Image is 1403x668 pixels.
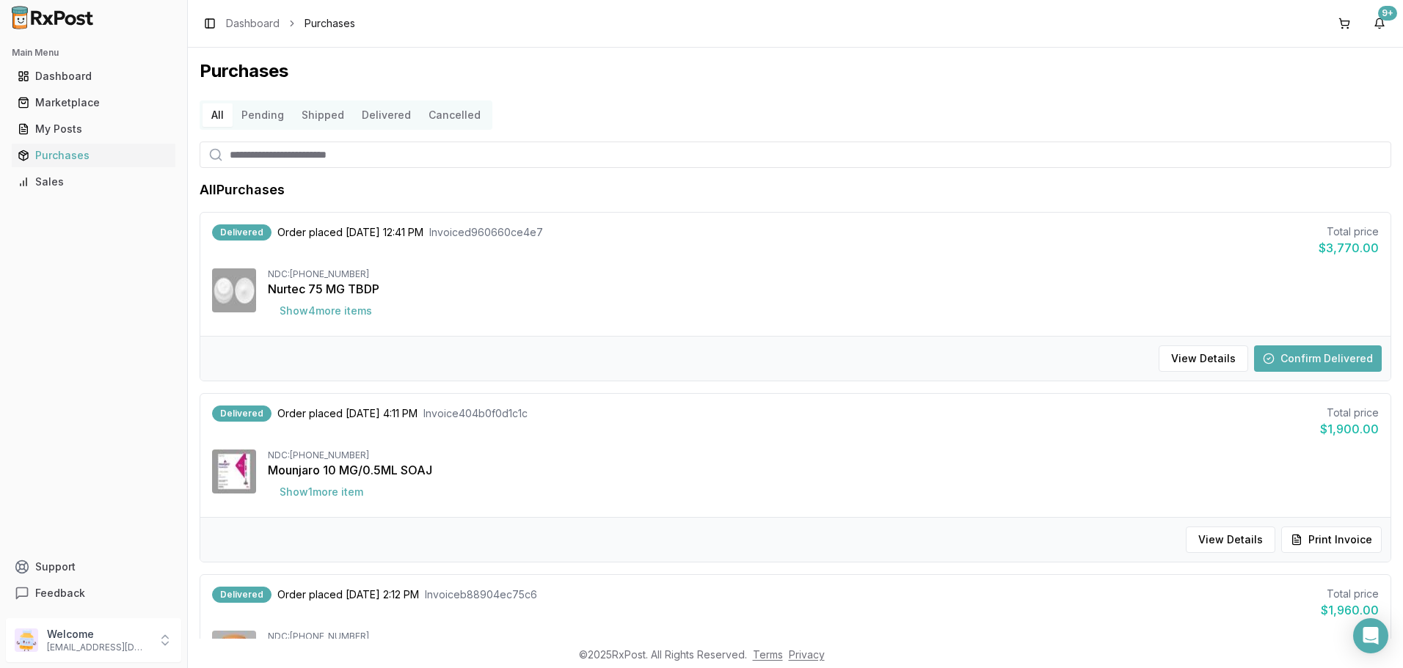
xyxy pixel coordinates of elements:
button: 9+ [1368,12,1391,35]
button: My Posts [6,117,181,141]
h2: Main Menu [12,47,175,59]
button: Show1more item [268,479,375,505]
span: Order placed [DATE] 2:12 PM [277,587,419,602]
div: $1,960.00 [1321,601,1379,619]
button: Print Invoice [1281,526,1382,553]
span: Invoice d960660ce4e7 [429,225,543,240]
div: Mounjaro 10 MG/0.5ML SOAJ [268,461,1379,479]
a: My Posts [12,116,175,142]
img: Mounjaro 10 MG/0.5ML SOAJ [212,449,256,493]
button: Dashboard [6,65,181,88]
button: Support [6,554,181,580]
a: Dashboard [226,16,280,31]
div: Delivered [212,587,272,603]
button: Sales [6,170,181,194]
button: Purchases [6,144,181,167]
div: $1,900.00 [1320,420,1379,438]
div: $3,770.00 [1319,239,1379,257]
button: Cancelled [420,103,489,127]
button: Shipped [293,103,353,127]
div: Delivered [212,224,272,241]
button: View Details [1186,526,1275,553]
div: Dashboard [18,69,170,84]
a: Marketplace [12,89,175,116]
div: Delivered [212,405,272,422]
div: Open Intercom Messenger [1353,618,1388,653]
div: Total price [1320,405,1379,420]
button: All [203,103,233,127]
span: Invoice 404b0f0d1c1c [423,406,528,421]
button: Marketplace [6,91,181,114]
button: View Details [1159,345,1248,372]
div: Total price [1321,587,1379,601]
h1: Purchases [200,59,1391,83]
a: Sales [12,169,175,195]
p: Welcome [47,627,149,642]
div: 9+ [1378,6,1397,21]
span: Feedback [35,586,85,601]
span: Order placed [DATE] 4:11 PM [277,406,418,421]
div: NDC: [PHONE_NUMBER] [268,631,1379,642]
div: Nurtec 75 MG TBDP [268,280,1379,298]
span: Purchases [305,16,355,31]
nav: breadcrumb [226,16,355,31]
div: Purchases [18,148,170,163]
a: Purchases [12,142,175,169]
div: Total price [1319,224,1379,239]
span: Order placed [DATE] 12:41 PM [277,225,423,240]
h1: All Purchases [200,180,285,200]
button: Feedback [6,580,181,606]
span: Invoice b88904ec75c6 [425,587,537,602]
a: Terms [753,648,783,661]
div: NDC: [PHONE_NUMBER] [268,268,1379,280]
img: User avatar [15,628,38,652]
img: RxPost Logo [6,6,100,29]
div: NDC: [PHONE_NUMBER] [268,449,1379,461]
button: Confirm Delivered [1254,345,1382,372]
div: Sales [18,175,170,189]
div: My Posts [18,122,170,136]
div: Marketplace [18,95,170,110]
button: Delivered [353,103,420,127]
button: Show4more items [268,298,384,324]
p: [EMAIL_ADDRESS][DOMAIN_NAME] [47,642,149,653]
a: Privacy [789,648,825,661]
button: Pending [233,103,293,127]
img: Nurtec 75 MG TBDP [212,268,256,312]
a: Dashboard [12,63,175,89]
